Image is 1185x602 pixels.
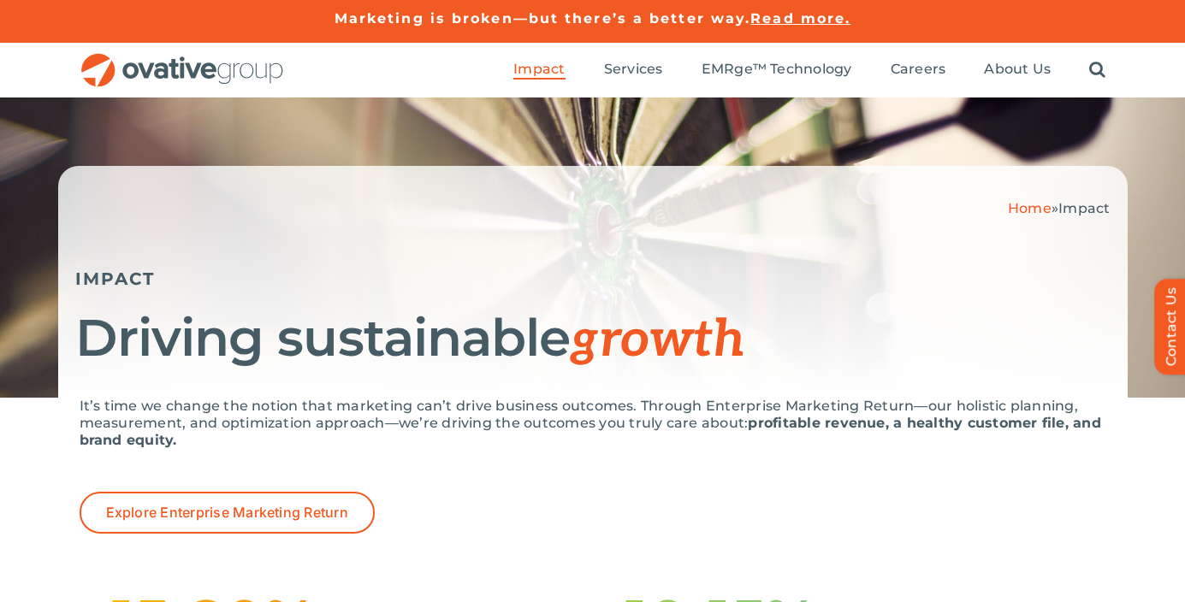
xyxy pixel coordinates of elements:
a: About Us [984,61,1051,80]
a: Explore Enterprise Marketing Return [80,492,375,534]
a: Marketing is broken—but there’s a better way. [335,10,751,27]
span: Explore Enterprise Marketing Return [106,505,348,521]
span: About Us [984,61,1051,78]
span: Impact [1058,200,1110,216]
p: It’s time we change the notion that marketing can’t drive business outcomes. Through Enterprise M... [80,398,1106,449]
h5: IMPACT [75,269,1111,289]
strong: profitable revenue, a healthy customer file, and brand equity. [80,415,1101,448]
a: Search [1089,61,1105,80]
a: Impact [513,61,565,80]
span: Services [604,61,663,78]
span: growth [570,310,744,371]
a: Careers [891,61,946,80]
a: OG_Full_horizontal_RGB [80,51,285,68]
span: EMRge™ Technology [702,61,852,78]
h1: Driving sustainable [75,310,1111,368]
a: Home [1008,200,1052,216]
a: Read more. [750,10,850,27]
span: » [1008,200,1111,216]
span: Careers [891,61,946,78]
a: EMRge™ Technology [702,61,852,80]
a: Services [604,61,663,80]
nav: Menu [513,43,1105,97]
span: Impact [513,61,565,78]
